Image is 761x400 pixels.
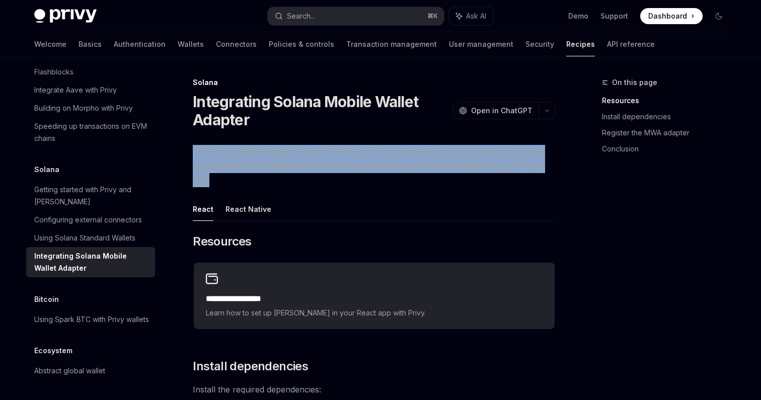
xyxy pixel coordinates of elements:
a: Conclusion [602,141,735,157]
button: Search...⌘K [268,7,444,25]
a: Authentication [114,32,166,56]
span: On this page [612,76,657,89]
div: Using Spark BTC with Privy wallets [34,313,149,326]
span: Install dependencies [193,358,308,374]
a: Wallets [178,32,204,56]
a: Basics [79,32,102,56]
a: Transaction management [346,32,437,56]
h5: Bitcoin [34,293,59,305]
a: Speeding up transactions on EVM chains [26,117,155,147]
h5: Ecosystem [34,345,72,357]
div: Speeding up transactions on EVM chains [34,120,149,144]
button: Ask AI [449,7,493,25]
div: Getting started with Privy and [PERSON_NAME] [34,184,149,208]
h5: Solana [34,164,59,176]
span: Install the required dependencies: [193,382,556,396]
a: Using Solana Standard Wallets [26,229,155,247]
a: Support [600,11,628,21]
a: Building on Morpho with Privy [26,99,155,117]
a: Security [525,32,554,56]
span: Ask AI [466,11,486,21]
span: Open in ChatGPT [471,106,532,116]
a: Getting started with Privy and [PERSON_NAME] [26,181,155,211]
a: User management [449,32,513,56]
div: Integrate Aave with Privy [34,84,117,96]
span: Dashboard [648,11,687,21]
a: Demo [568,11,588,21]
a: **** **** **** ***Learn how to set up [PERSON_NAME] in your React app with Privy. [194,263,555,329]
span: Learn how to set up [PERSON_NAME] in your React app with Privy. [206,307,543,319]
a: Integrate Aave with Privy [26,81,155,99]
a: Dashboard [640,8,703,24]
a: Integrating Solana Mobile Wallet Adapter [26,247,155,277]
button: Open in ChatGPT [452,102,539,119]
div: Building on Morpho with Privy [34,102,133,114]
a: Policies & controls [269,32,334,56]
a: Connectors [216,32,257,56]
span: The Solana Mobile Wallet Adapter (MWA) is a library that allows apps to connect to mobile Solana ... [193,145,556,187]
a: Register the MWA adapter [602,125,735,141]
div: Integrating Solana Mobile Wallet Adapter [34,250,149,274]
div: Using Solana Standard Wallets [34,232,135,244]
div: Configuring external connectors [34,214,142,226]
div: Solana [193,77,556,88]
a: API reference [607,32,655,56]
a: Recipes [566,32,595,56]
div: Search... [287,10,315,22]
span: Resources [193,233,252,250]
a: Abstract global wallet [26,362,155,380]
button: React Native [225,197,271,221]
a: Configuring external connectors [26,211,155,229]
img: dark logo [34,9,97,23]
button: React [193,197,213,221]
a: Resources [602,93,735,109]
span: ⌘ K [427,12,438,20]
a: Using Spark BTC with Privy wallets [26,310,155,329]
a: Welcome [34,32,66,56]
a: Install dependencies [602,109,735,125]
h1: Integrating Solana Mobile Wallet Adapter [193,93,448,129]
div: Abstract global wallet [34,365,105,377]
button: Toggle dark mode [711,8,727,24]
